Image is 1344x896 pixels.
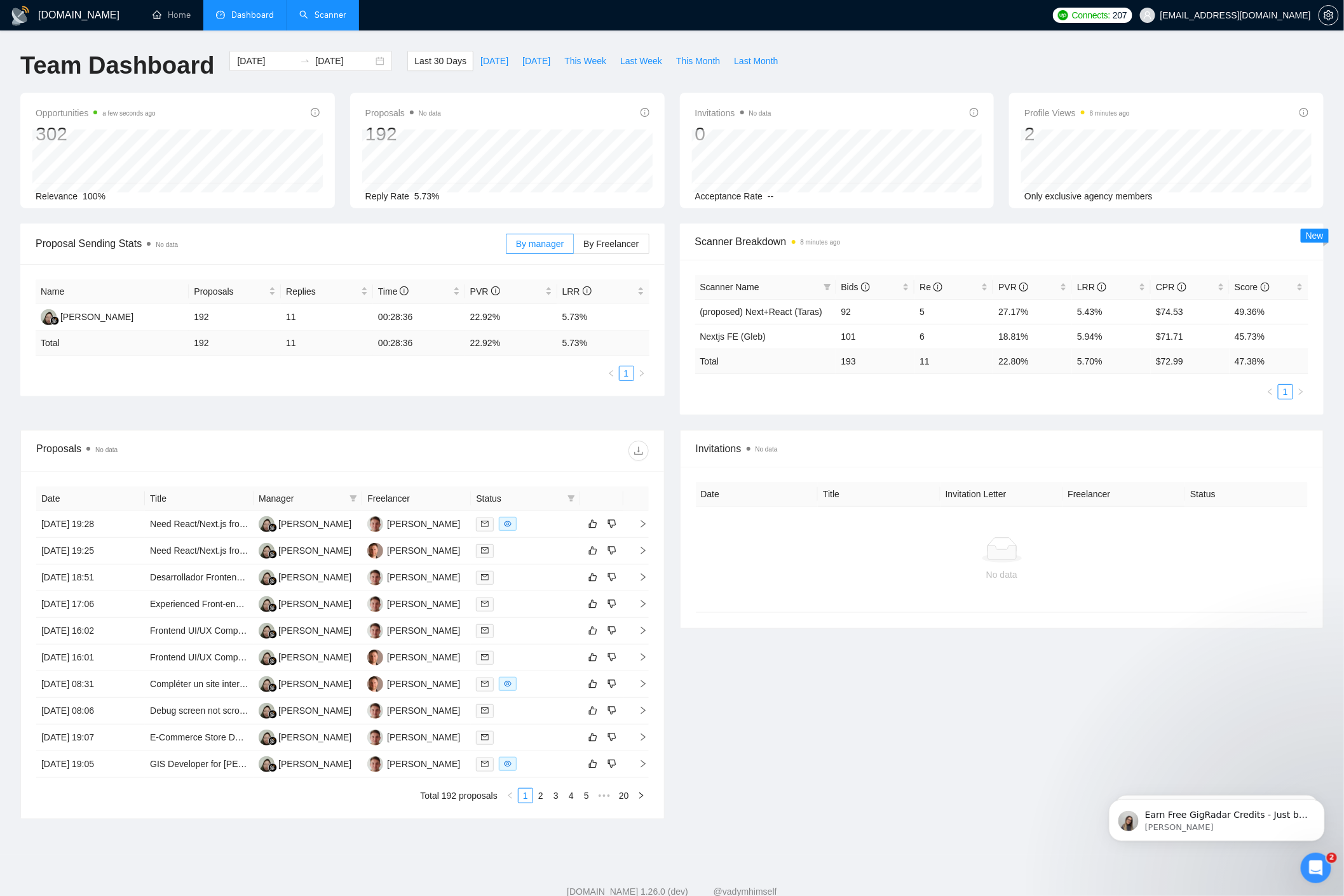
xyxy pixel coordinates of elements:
img: R [259,730,275,746]
span: Time [378,286,409,297]
li: 5 [579,788,594,803]
img: TZ [367,730,383,746]
a: Experienced Front-end Developer Needed for React Next.js Project [150,599,416,609]
th: Name [36,279,189,304]
span: info-circle [933,283,942,291]
p: Earn Free GigRadar Credits - Just by Sharing Your Story! 💬 Want more credits for sending proposal... [55,36,219,49]
img: gigradar-bm.png [268,630,277,639]
button: right [634,366,649,381]
td: 18.81% [993,324,1072,349]
li: 3 [548,788,564,803]
div: 302 [36,122,156,146]
time: 8 minutes ago [1090,110,1130,117]
img: Profile image for Mariia [29,38,49,58]
button: like [585,543,601,558]
span: filter [567,495,575,502]
img: R [259,543,275,559]
span: -- [768,191,773,201]
img: R [259,756,275,772]
span: like [588,705,597,716]
a: TZ[PERSON_NAME] [367,518,460,528]
h1: Team Dashboard [20,51,214,81]
span: Score [1235,282,1269,292]
span: like [588,679,597,689]
div: [PERSON_NAME] [387,517,460,531]
span: left [1266,388,1274,396]
div: [PERSON_NAME] [387,570,460,584]
td: 193 [836,349,915,373]
span: info-circle [1019,283,1028,291]
img: gigradar-bm.png [268,710,277,719]
td: 00:28:36 [373,304,465,331]
td: 5.43% [1072,299,1151,324]
span: like [588,599,597,609]
img: R [259,570,275,585]
button: right [634,788,649,803]
a: Nextjs FE (Gleb) [700,331,766,342]
button: setting [1319,5,1339,25]
td: 5.73 % [557,331,649,356]
span: PVR [998,282,1028,292]
span: mail [481,520,489,528]
img: gigradar-bm.png [268,523,277,532]
a: TZ[PERSON_NAME] [367,572,460,582]
td: Total [36,331,189,356]
div: [PERSON_NAME] [387,730,460,744]
div: [PERSON_NAME] [278,730,351,744]
img: gigradar-bm.png [268,737,277,746]
span: filter [821,277,834,297]
span: By Freelancer [583,239,639,249]
button: This Week [557,51,613,71]
a: TZ[PERSON_NAME] [367,758,460,768]
span: New [1306,231,1324,241]
span: LRR [562,286,592,297]
span: ••• [594,788,614,803]
span: By manager [516,239,564,249]
img: GS [367,650,383,665]
img: GS [367,676,383,692]
time: a few seconds ago [102,110,155,117]
td: 00:28:36 [373,331,465,356]
th: Replies [281,279,373,304]
div: 0 [695,122,771,146]
a: Desarrollador Frontend Senior con Enfoque en UX/UI [150,572,361,582]
span: info-circle [583,286,592,295]
td: 11 [281,331,373,356]
a: 2 [534,789,548,803]
span: Proposals [194,284,266,298]
img: R [259,703,275,719]
span: mail [481,653,489,661]
div: message notification from Mariia, Щойно. Earn Free GigRadar Credits - Just by Sharing Your Story!... [19,27,235,69]
div: [PERSON_NAME] [387,704,460,718]
div: [PERSON_NAME] [387,677,460,691]
a: R[PERSON_NAME] [259,705,351,715]
span: filter [565,489,578,508]
span: 5.73% [414,191,440,201]
a: R[PERSON_NAME] [259,652,351,662]
button: dislike [604,516,620,532]
span: [DATE] [522,54,550,68]
td: 11 [914,349,993,373]
a: TZ[PERSON_NAME] [367,598,460,608]
button: dislike [604,676,620,692]
span: info-circle [1261,283,1270,291]
span: info-circle [1178,283,1186,291]
div: [PERSON_NAME] [278,650,351,664]
span: like [588,732,597,742]
span: filter [350,495,357,502]
button: like [585,623,601,638]
button: like [585,516,601,532]
a: homeHome [153,10,191,20]
span: dislike [608,572,616,582]
img: TZ [367,516,383,532]
li: 4 [564,788,579,803]
div: [PERSON_NAME] [278,570,351,584]
div: [PERSON_NAME] [278,677,351,691]
span: 100% [83,191,105,201]
span: info-circle [970,108,979,117]
a: 1 [1279,385,1293,399]
span: PVR [470,286,500,297]
span: filter [824,283,831,291]
a: Frontend UI/UX Component Dev (React / Next.js) [150,625,345,636]
span: left [608,370,615,377]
